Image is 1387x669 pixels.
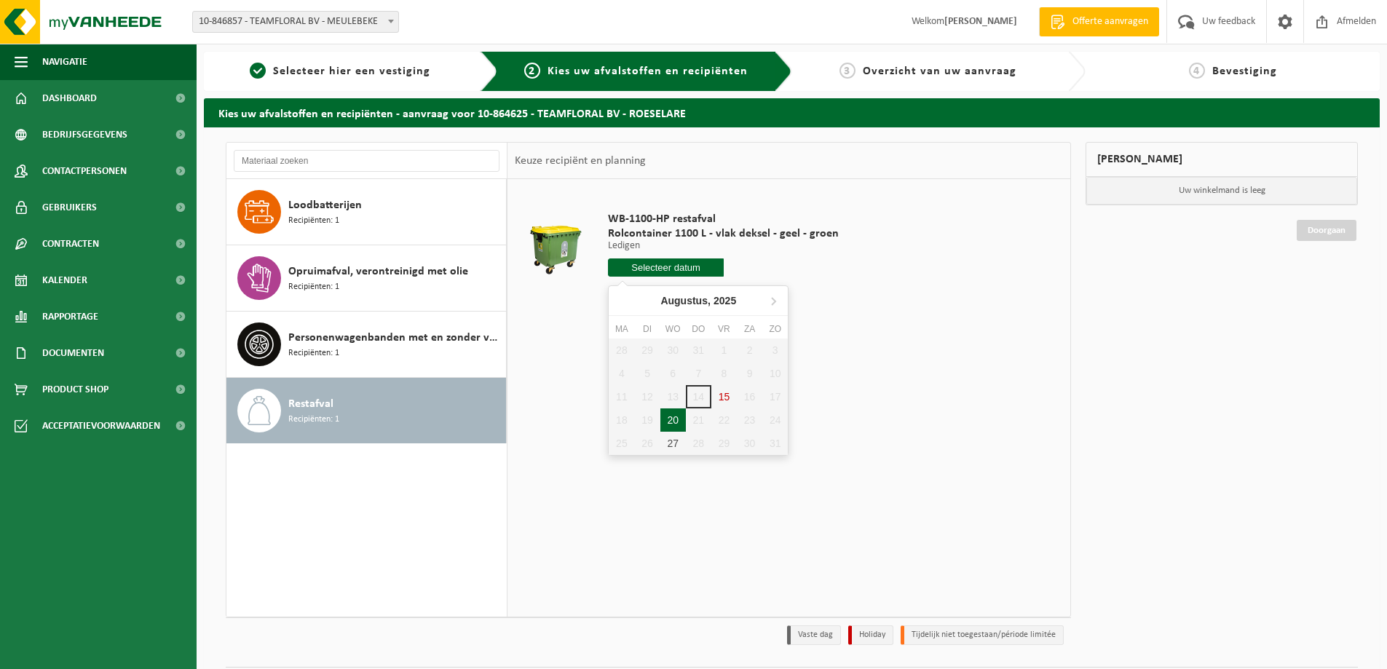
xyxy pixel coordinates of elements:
[226,245,507,312] button: Opruimafval, verontreinigd met olie Recipiënten: 1
[193,12,398,32] span: 10-846857 - TEAMFLORAL BV - MEULEBEKE
[204,98,1380,127] h2: Kies uw afvalstoffen en recipiënten - aanvraag voor 10-864625 - TEAMFLORAL BV - ROESELARE
[634,322,660,336] div: di
[288,280,339,294] span: Recipiënten: 1
[548,66,748,77] span: Kies uw afvalstoffen en recipiënten
[655,289,742,312] div: Augustus,
[524,63,540,79] span: 2
[1086,177,1357,205] p: Uw winkelmand is leeg
[660,432,686,455] div: 27
[288,263,468,280] span: Opruimafval, verontreinigd met olie
[660,408,686,432] div: 20
[226,179,507,245] button: Loodbatterijen Recipiënten: 1
[1069,15,1152,29] span: Offerte aanvragen
[42,408,160,444] span: Acceptatievoorwaarden
[42,116,127,153] span: Bedrijfsgegevens
[42,262,87,298] span: Kalender
[288,214,339,228] span: Recipiënten: 1
[226,378,507,443] button: Restafval Recipiënten: 1
[250,63,266,79] span: 1
[288,329,502,347] span: Personenwagenbanden met en zonder velg
[288,347,339,360] span: Recipiënten: 1
[42,298,98,335] span: Rapportage
[42,44,87,80] span: Navigatie
[226,312,507,378] button: Personenwagenbanden met en zonder velg Recipiënten: 1
[42,371,108,408] span: Product Shop
[1189,63,1205,79] span: 4
[42,226,99,262] span: Contracten
[686,322,711,336] div: do
[1086,142,1358,177] div: [PERSON_NAME]
[192,11,399,33] span: 10-846857 - TEAMFLORAL BV - MEULEBEKE
[711,322,737,336] div: vr
[901,625,1064,645] li: Tijdelijk niet toegestaan/période limitée
[608,241,839,251] p: Ledigen
[211,63,469,80] a: 1Selecteer hier een vestiging
[42,153,127,189] span: Contactpersonen
[787,625,841,645] li: Vaste dag
[42,80,97,116] span: Dashboard
[42,335,104,371] span: Documenten
[863,66,1016,77] span: Overzicht van uw aanvraag
[507,143,653,179] div: Keuze recipiënt en planning
[288,395,333,413] span: Restafval
[762,322,788,336] div: zo
[608,212,839,226] span: WB-1100-HP restafval
[1039,7,1159,36] a: Offerte aanvragen
[288,197,362,214] span: Loodbatterijen
[737,322,762,336] div: za
[944,16,1017,27] strong: [PERSON_NAME]
[1212,66,1277,77] span: Bevestiging
[234,150,499,172] input: Materiaal zoeken
[848,625,893,645] li: Holiday
[42,189,97,226] span: Gebruikers
[288,413,339,427] span: Recipiënten: 1
[608,226,839,241] span: Rolcontainer 1100 L - vlak deksel - geel - groen
[660,322,686,336] div: wo
[273,66,430,77] span: Selecteer hier een vestiging
[839,63,855,79] span: 3
[609,322,634,336] div: ma
[714,296,736,306] i: 2025
[608,258,724,277] input: Selecteer datum
[1297,220,1356,241] a: Doorgaan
